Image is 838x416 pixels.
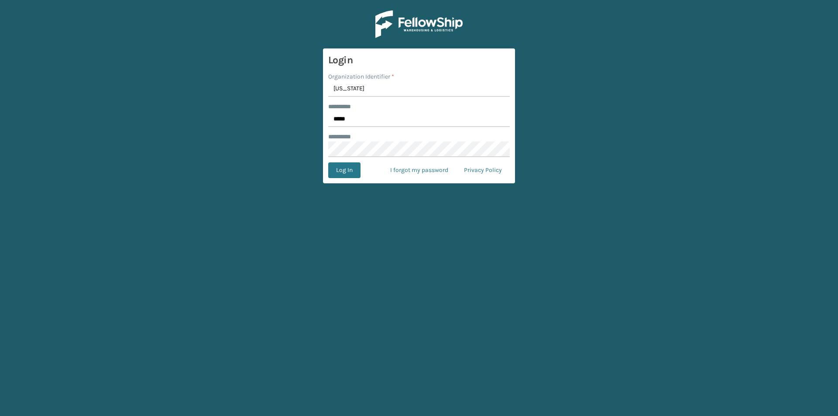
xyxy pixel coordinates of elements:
a: Privacy Policy [456,162,510,178]
label: Organization Identifier [328,72,394,81]
button: Log In [328,162,361,178]
h3: Login [328,54,510,67]
img: Logo [375,10,463,38]
a: I forgot my password [382,162,456,178]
